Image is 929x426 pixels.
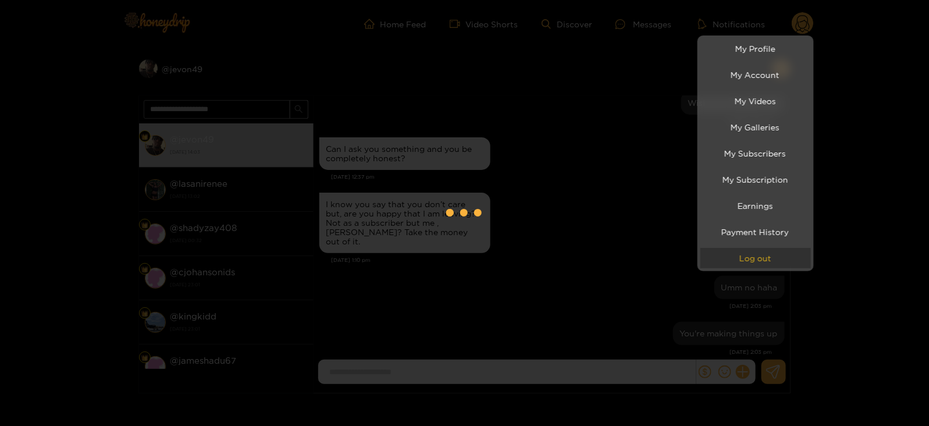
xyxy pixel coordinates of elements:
button: Log out [700,248,811,268]
a: My Subscribers [700,143,811,164]
a: My Profile [700,38,811,59]
a: Earnings [700,196,811,216]
a: My Account [700,65,811,85]
a: My Galleries [700,117,811,137]
a: My Videos [700,91,811,111]
a: My Subscription [700,169,811,190]
a: Payment History [700,222,811,242]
